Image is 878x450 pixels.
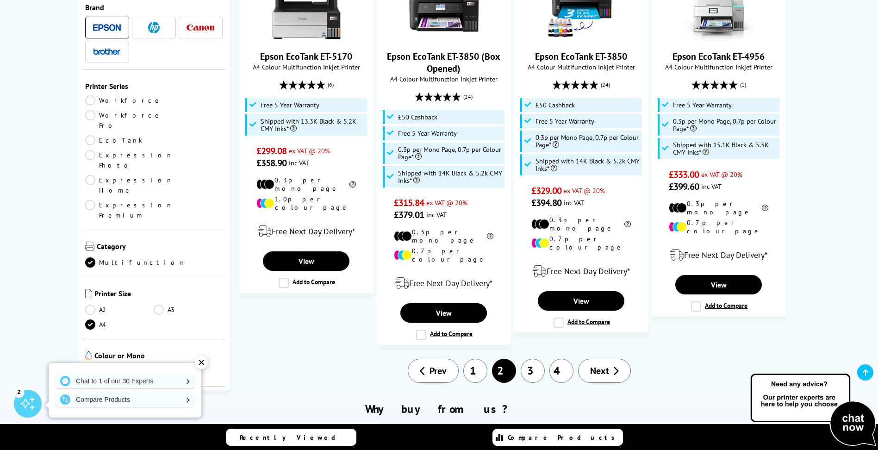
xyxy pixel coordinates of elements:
[394,228,493,244] li: 0.3p per mono page
[531,197,561,209] span: £394.80
[554,318,610,328] label: Add to Compare
[148,22,160,33] img: HP
[536,118,594,125] span: Free 5 Year Warranty
[187,25,214,31] img: Canon
[289,158,309,167] span: inc VAT
[279,278,335,288] label: Add to Compare
[56,392,194,407] a: Compare Products
[85,242,94,251] img: Category
[85,3,223,12] span: Brand
[748,372,878,448] img: Open Live Chat window
[387,50,500,75] a: Epson EcoTank ET-3850 (Box Opened)
[564,198,584,207] span: inc VAT
[394,247,493,263] li: 0.7p per colour page
[673,141,778,156] span: Shipped with 15.1K Black & 5.5K CMY Inks*
[93,48,121,55] img: Brother
[328,76,334,94] span: (6)
[463,359,487,383] a: 1
[94,351,223,362] span: Colour or Mono
[244,219,368,244] div: modal_delivery
[426,210,447,219] span: inc VAT
[85,175,173,195] a: Expression Home
[601,76,610,94] span: (24)
[519,258,643,284] div: modal_delivery
[519,62,643,71] span: A4 Colour Multifunction Inkjet Printer
[381,75,506,83] span: A4 Colour Multifunction Inkjet Printer
[398,146,503,161] span: 0.3p per Mono Page, 0.7p per Colour Page*
[256,145,286,157] span: £299.08
[85,95,162,106] a: Workforce
[398,113,437,121] span: £50 Cashback
[669,181,699,193] span: £399.60
[691,301,747,312] label: Add to Compare
[394,209,424,221] span: £379.01
[85,257,186,268] a: Multifunction
[684,34,753,43] a: Epson EcoTank ET-4956
[93,22,121,33] a: Epson
[535,50,627,62] a: Epson EcoTank ET-3850
[85,150,173,170] a: Expression Photo
[430,365,447,377] span: Prev
[256,157,286,169] span: £358.90
[564,186,605,195] span: ex VAT @ 20%
[521,359,545,383] a: 3
[463,88,473,106] span: (24)
[656,242,781,268] div: modal_delivery
[675,275,761,294] a: View
[416,330,473,340] label: Add to Compare
[256,176,356,193] li: 0.3p per mono page
[531,185,561,197] span: £329.00
[85,319,154,330] a: A4
[536,157,640,172] span: Shipped with 14K Black & 5.2k CMY Inks*
[154,305,223,315] a: A3
[398,169,503,184] span: Shipped with 14K Black & 5.2k CMY Inks*
[226,429,356,446] a: Recently Viewed
[260,50,352,62] a: Epson EcoTank ET-5170
[673,50,765,62] a: Epson EcoTank ET-4956
[85,135,154,145] a: EcoTank
[195,356,208,369] div: ✕
[263,251,349,271] a: View
[85,305,154,315] a: A2
[85,289,92,298] img: Printer Size
[394,197,424,209] span: £315.84
[95,402,783,416] h2: Why buy from us?
[531,235,631,251] li: 0.7p per colour page
[408,359,459,383] a: Prev
[400,303,486,323] a: View
[536,101,575,109] span: £50 Cashback
[426,198,467,207] span: ex VAT @ 20%
[244,62,368,71] span: A4 Colour Multifunction Inkjet Printer
[289,146,330,155] span: ex VAT @ 20%
[673,118,778,132] span: 0.3p per Mono Page, 0.7p per Colour Page*
[381,270,506,296] div: modal_delivery
[538,291,624,311] a: View
[547,34,616,43] a: Epson EcoTank ET-3850
[14,387,24,397] div: 2
[669,169,699,181] span: £333.00
[85,200,173,220] a: Expression Premium
[187,22,214,33] a: Canon
[740,76,746,94] span: (1)
[256,195,356,212] li: 1.0p per colour page
[656,62,781,71] span: A4 Colour Multifunction Inkjet Printer
[261,118,365,132] span: Shipped with 13.3K Black & 5.2K CMY Inks*
[240,433,345,442] span: Recently Viewed
[669,219,768,235] li: 0.7p per colour page
[272,34,341,43] a: Epson EcoTank ET-5170
[94,289,223,300] span: Printer Size
[531,216,631,232] li: 0.3p per mono page
[578,359,631,383] a: Next
[398,130,457,137] span: Free 5 Year Warranty
[590,365,609,377] span: Next
[508,433,620,442] span: Compare Products
[140,22,168,33] a: HP
[85,81,223,91] span: Printer Series
[673,101,732,109] span: Free 5 Year Warranty
[97,242,223,253] span: Category
[492,429,623,446] a: Compare Products
[669,200,768,216] li: 0.3p per mono page
[56,374,194,388] a: Chat to 1 of our 30 Experts
[701,182,722,191] span: inc VAT
[409,34,479,43] a: Epson EcoTank ET-3850 (Box Opened)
